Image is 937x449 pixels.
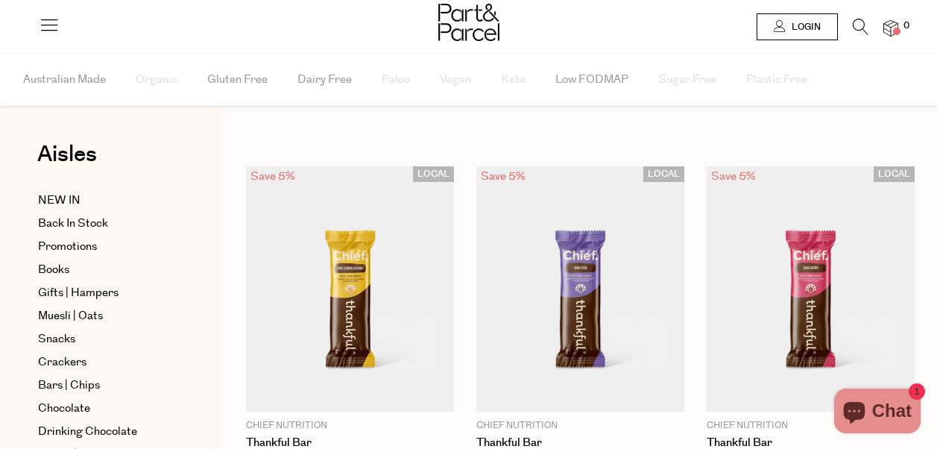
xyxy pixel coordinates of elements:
span: NEW IN [38,192,81,210]
span: LOCAL [643,166,684,182]
a: Aisles [37,143,97,180]
img: Thankful Bar [707,166,915,412]
span: 0 [900,19,913,33]
a: Snacks [38,330,174,348]
a: Crackers [38,354,174,371]
img: Thankful Bar [476,166,684,412]
span: Gluten Free [207,54,268,106]
span: Keto [501,54,526,106]
a: Bars | Chips [38,377,174,395]
span: Login [788,21,821,34]
span: Plastic Free [746,54,807,106]
span: Paleo [382,54,410,106]
span: Back In Stock [38,215,108,233]
span: Snacks [38,330,75,348]
span: Bars | Chips [38,377,100,395]
a: Muesli | Oats [38,307,174,325]
p: Chief Nutrition [476,419,684,433]
div: Save 5% [476,166,530,186]
div: Save 5% [246,166,300,186]
span: Vegan [440,54,471,106]
span: Low FODMAP [555,54,628,106]
span: Promotions [38,238,97,256]
a: Chocolate [38,400,174,418]
span: Drinking Chocolate [38,423,137,441]
span: LOCAL [413,166,454,182]
span: Chocolate [38,400,90,418]
a: Drinking Chocolate [38,423,174,441]
p: Chief Nutrition [707,419,915,433]
a: Books [38,261,174,279]
span: Organic [136,54,177,106]
a: NEW IN [38,192,174,210]
span: Muesli | Oats [38,307,103,325]
p: Chief Nutrition [246,419,454,433]
a: Back In Stock [38,215,174,233]
img: Part&Parcel [438,4,499,41]
div: Save 5% [707,166,760,186]
span: Books [38,261,69,279]
inbox-online-store-chat: Shopify online store chat [830,389,925,437]
span: LOCAL [874,166,915,182]
span: Gifts | Hampers [38,284,119,302]
a: 0 [883,20,898,36]
span: Australian Made [23,54,106,106]
span: Aisles [37,138,97,171]
a: Login [757,13,838,40]
span: Dairy Free [297,54,352,106]
img: Thankful Bar [246,166,454,412]
a: Promotions [38,238,174,256]
a: Gifts | Hampers [38,284,174,302]
span: Crackers [38,354,86,371]
span: Sugar Free [658,54,716,106]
